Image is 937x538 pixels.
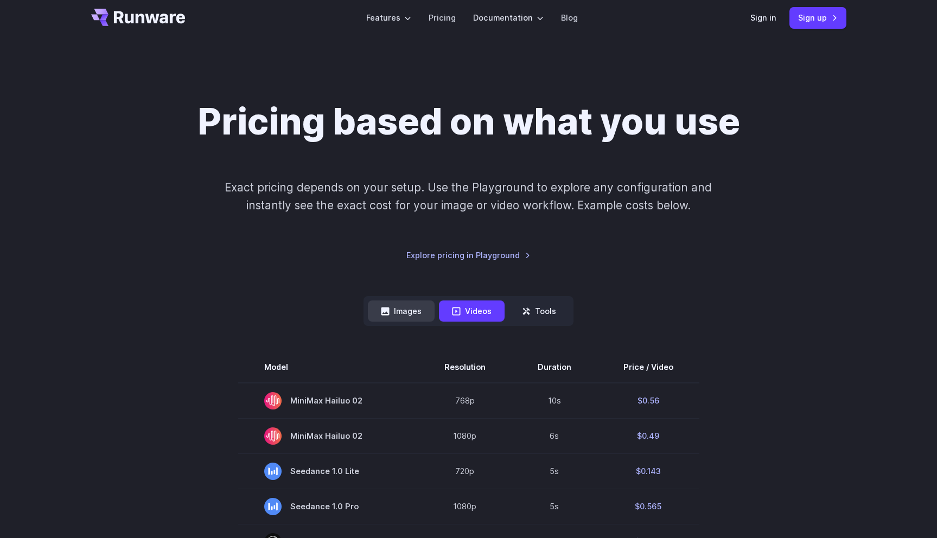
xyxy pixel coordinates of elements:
th: Duration [512,352,597,382]
span: MiniMax Hailuo 02 [264,392,392,409]
span: MiniMax Hailuo 02 [264,427,392,445]
th: Price / Video [597,352,699,382]
td: 720p [418,453,512,489]
a: Sign in [750,11,776,24]
label: Features [366,11,411,24]
button: Tools [509,300,569,322]
a: Explore pricing in Playground [406,249,531,261]
a: Sign up [789,7,846,28]
span: Seedance 1.0 Lite [264,463,392,480]
td: $0.49 [597,418,699,453]
td: $0.143 [597,453,699,489]
button: Videos [439,300,505,322]
h1: Pricing based on what you use [197,100,740,144]
td: 5s [512,453,597,489]
td: 1080p [418,418,512,453]
th: Model [238,352,418,382]
td: 6s [512,418,597,453]
td: 10s [512,383,597,419]
td: $0.565 [597,489,699,524]
label: Documentation [473,11,544,24]
td: 768p [418,383,512,419]
p: Exact pricing depends on your setup. Use the Playground to explore any configuration and instantl... [204,178,732,215]
a: Pricing [429,11,456,24]
button: Images [368,300,435,322]
th: Resolution [418,352,512,382]
td: $0.56 [597,383,699,419]
td: 5s [512,489,597,524]
a: Go to / [91,9,186,26]
a: Blog [561,11,578,24]
span: Seedance 1.0 Pro [264,498,392,515]
td: 1080p [418,489,512,524]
